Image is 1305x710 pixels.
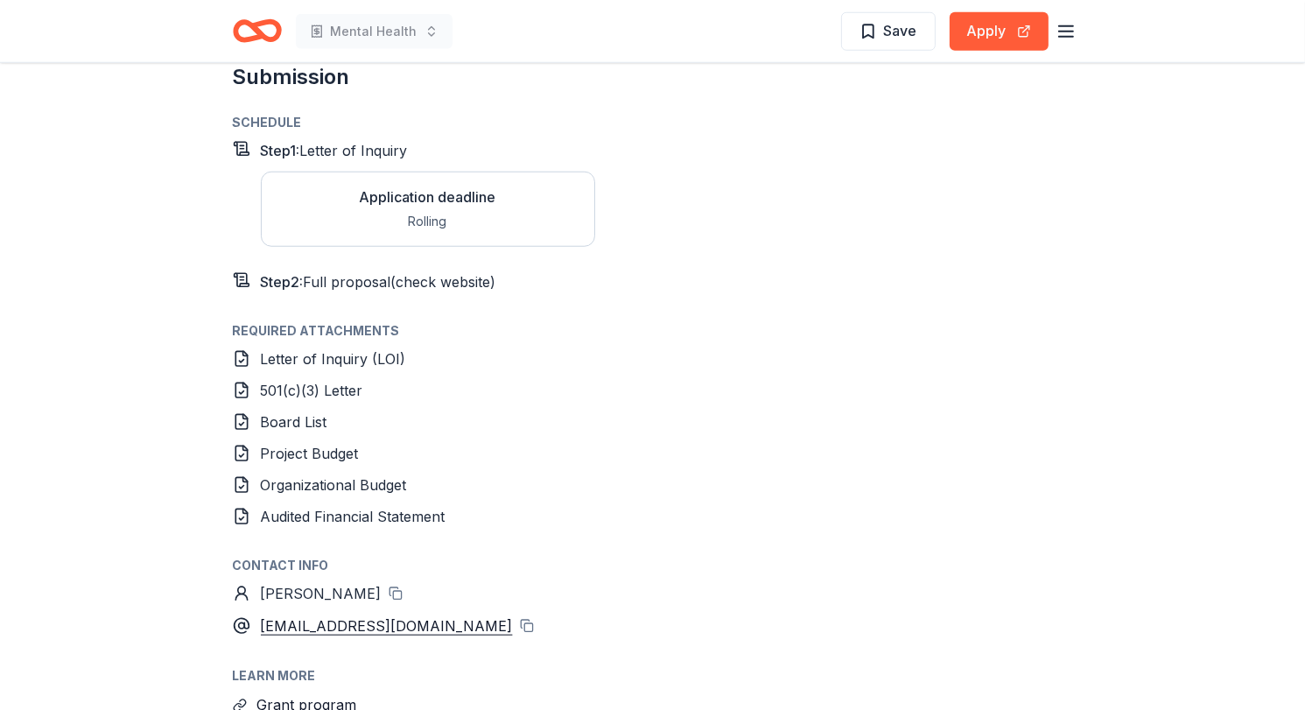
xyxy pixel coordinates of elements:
[360,211,496,232] div: Rolling
[261,350,406,368] span: Letter of Inquiry (LOI)
[304,273,496,291] span: Full proposal (check website)
[261,615,513,637] a: [EMAIL_ADDRESS][DOMAIN_NAME]
[233,112,1073,133] div: Schedule
[950,12,1049,51] button: Apply
[261,142,300,159] span: Step 1 :
[261,273,304,291] span: Step 2 :
[261,476,407,494] span: Organizational Budget
[261,508,446,525] span: Audited Financial Statement
[841,12,936,51] button: Save
[360,186,496,207] div: Application deadline
[261,413,327,431] span: Board List
[331,21,417,42] span: Mental Health
[233,11,282,52] a: Home
[233,665,1073,686] div: Learn more
[233,555,1073,576] div: Contact info
[233,320,1073,341] div: Required Attachments
[233,63,1073,91] h2: Submission
[296,14,453,49] button: Mental Health
[261,445,359,462] span: Project Budget
[884,19,917,42] span: Save
[261,382,363,399] span: 501(c)(3) Letter
[300,142,408,159] span: Letter of Inquiry
[261,585,382,602] span: [PERSON_NAME]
